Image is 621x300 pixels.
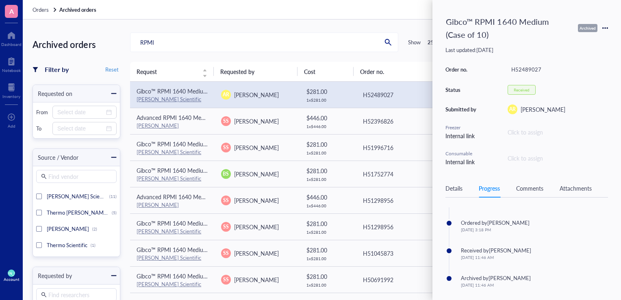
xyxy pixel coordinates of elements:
td: H51298956 [356,213,440,240]
a: [PERSON_NAME] Scientific [137,227,201,235]
b: 25 [428,38,434,46]
a: [PERSON_NAME] [137,201,179,209]
div: by [PERSON_NAME] [482,219,530,226]
span: AR [223,91,229,98]
span: [PERSON_NAME] [234,249,279,257]
div: (2) [92,226,97,231]
span: Thermo Scientific [47,241,87,249]
span: A [9,6,14,16]
div: H51298956 [363,196,434,205]
div: $ 281.00 [306,272,349,281]
div: $ 446.00 [306,113,349,122]
span: Advanced RPMI 1640 Medium [137,193,214,201]
span: [PERSON_NAME] [234,170,279,178]
div: $ 446.00 [306,193,349,202]
div: Status [445,86,478,93]
a: Orders [33,6,58,13]
th: Cost [297,62,353,81]
a: [PERSON_NAME] Scientific [137,174,201,182]
div: $ 281.00 [306,246,349,254]
span: AR [509,106,516,113]
th: Requested by [214,62,297,81]
span: [PERSON_NAME] [521,105,565,113]
div: Archived [461,274,483,282]
div: Attachments [560,184,592,193]
div: 1 x $ 281.00 [306,150,349,155]
span: Request [137,67,198,76]
a: [PERSON_NAME] Scientific [137,95,201,103]
div: Add [8,124,15,128]
div: 1 x $ 446.00 [306,124,349,129]
div: H52489027 [363,90,434,99]
input: Select date [57,124,104,133]
span: [PERSON_NAME] [234,91,279,99]
div: 1 x $ 281.00 [306,177,349,182]
span: Gibco™ RPMI 1640 Medium (Case of 10) [137,140,240,148]
a: Inventory [2,81,20,99]
div: Order no. [445,66,478,73]
a: [PERSON_NAME] Scientific [137,280,201,288]
td: H51045873 [356,240,440,266]
div: Archived [578,24,597,32]
div: Notebook [2,68,21,73]
div: H51045873 [363,249,434,258]
span: [PERSON_NAME] [234,276,279,284]
span: BS [223,170,229,178]
div: Click to assign [508,154,608,163]
th: Order no. [354,62,437,81]
span: SS [223,276,229,283]
span: Gibco™ RPMI 1640 Medium (Case of 10) [137,246,240,254]
div: Received [461,247,483,254]
div: 1 x $ 281.00 [306,230,349,235]
a: [PERSON_NAME] Scientific [137,148,201,156]
div: $ 281.00 [306,87,349,96]
span: Orders [33,6,49,13]
td: H51996716 [356,134,440,161]
span: SS [223,197,229,204]
button: Reset [104,65,120,74]
div: Gibco™ RPMI 1640 Medium (Case of 10) [442,13,573,43]
div: Inventory [2,94,20,99]
td: H52489027 [356,82,440,108]
td: H52396826 [356,108,440,134]
div: (11) [109,194,117,199]
span: [PERSON_NAME] [234,117,279,125]
div: Comments [516,184,543,193]
div: [DATE] 11:46 AM [461,283,531,287]
div: Requested by [33,271,72,280]
div: by [PERSON_NAME] [483,274,531,282]
span: Reset [105,66,119,73]
div: 1 x $ 281.00 [306,98,349,102]
a: Archived orders [59,6,98,13]
div: $ 281.00 [306,140,349,149]
div: Archived orders [33,37,120,52]
span: Gibco™ RPMI 1640 Medium (Case of 10) [137,166,240,174]
div: Requested on [33,89,72,98]
div: Source / Vendor [33,153,78,162]
div: Last updated: [DATE] [445,46,608,54]
div: Filter by [45,64,69,75]
div: Submitted by [445,106,478,113]
span: Gibco™ RPMI 1640 Medium (Case of 10) [137,272,240,280]
div: by [PERSON_NAME] [483,247,531,254]
span: Thermo [PERSON_NAME] [47,209,109,216]
div: $ 281.00 [306,166,349,175]
span: SS [223,250,229,257]
a: [PERSON_NAME] [137,122,179,129]
div: H51298956 [363,222,434,231]
div: [DATE] 11:46 AM [461,255,531,260]
div: Dashboard [1,42,22,47]
input: Select date [57,108,104,117]
div: H52396826 [363,117,434,126]
div: Ordered [461,219,482,226]
div: Click to assign [508,128,608,137]
div: Freezer [445,124,478,131]
span: [PERSON_NAME] [234,223,279,231]
span: SS [223,223,229,230]
div: From [36,109,49,116]
th: Request [130,62,214,81]
span: Advanced RPMI 1640 Medium [137,113,214,122]
div: H50691992 [363,275,434,284]
span: [PERSON_NAME] [234,143,279,152]
div: 1 x $ 281.00 [306,283,349,287]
